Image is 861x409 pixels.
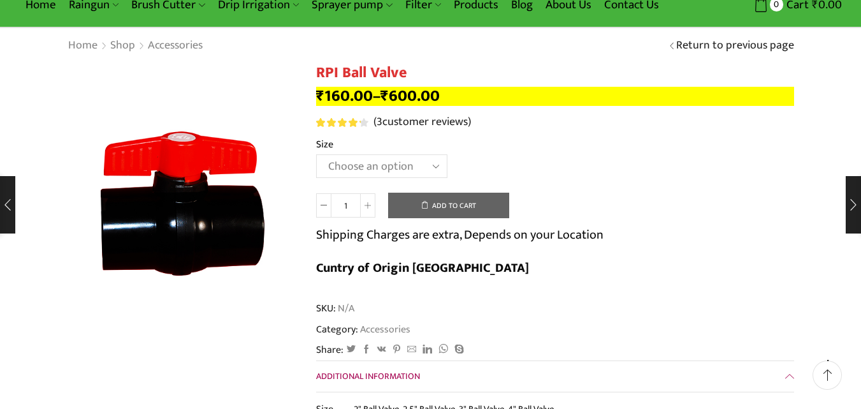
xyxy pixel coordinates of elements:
bdi: 600.00 [380,83,440,109]
span: N/A [336,301,354,316]
p: Shipping Charges are extra, Depends on your Location [316,225,604,245]
a: Return to previous page [676,38,794,54]
label: Size [316,137,333,152]
span: Category: [316,322,410,337]
a: Accessories [358,321,410,338]
input: Product quantity [331,193,360,218]
a: Shop [110,38,136,54]
b: Cuntry of Origin [GEOGRAPHIC_DATA] [316,257,529,279]
nav: Breadcrumb [68,38,203,54]
div: Rated 4.33 out of 5 [316,118,368,127]
span: 3 [316,118,370,127]
span: Rated out of 5 based on customer ratings [316,118,361,127]
span: ₹ [380,83,389,109]
a: Accessories [147,38,203,54]
h1: RPI Ball Valve [316,64,794,82]
a: (3customer reviews) [373,114,471,131]
p: – [316,87,794,106]
a: Home [68,38,98,54]
button: Add to cart [388,193,509,218]
span: 3 [377,112,382,131]
span: Additional information [316,369,420,383]
bdi: 160.00 [316,83,373,109]
span: ₹ [316,83,324,109]
span: Share: [316,343,344,357]
a: Additional information [316,361,794,392]
span: SKU: [316,301,794,316]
